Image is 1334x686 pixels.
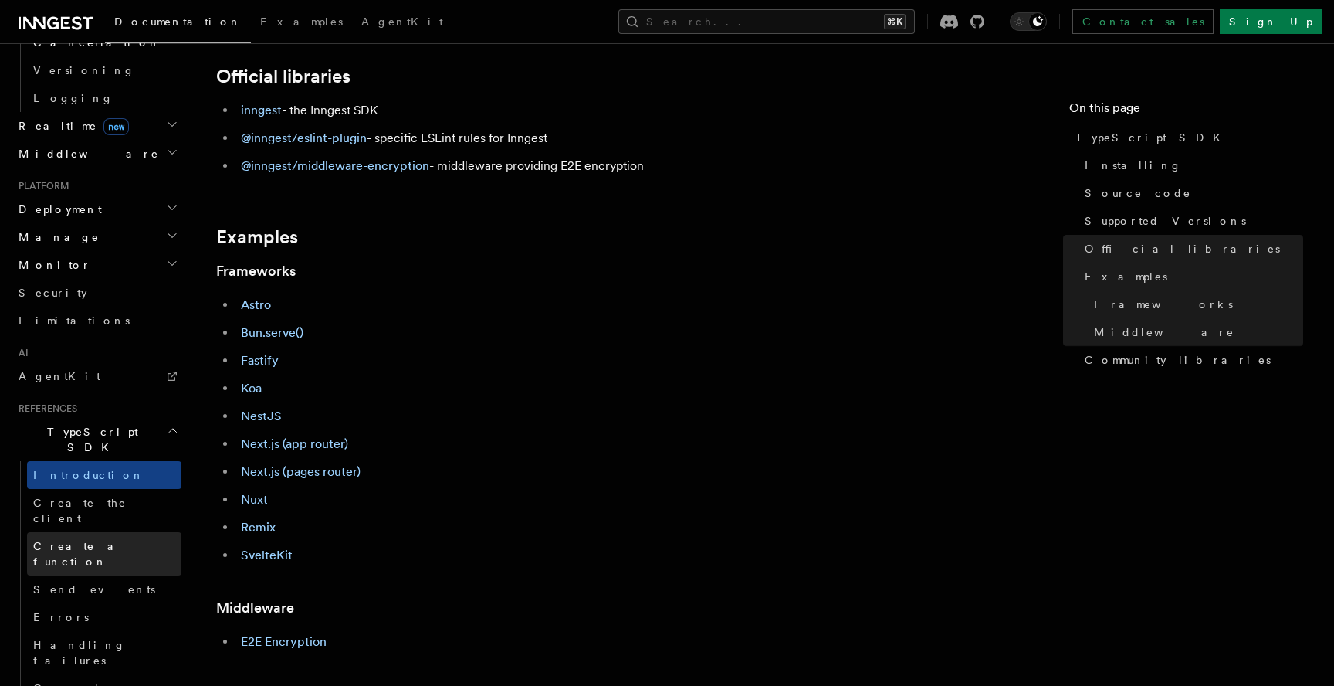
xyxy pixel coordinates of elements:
[884,14,906,29] kbd: ⌘K
[241,548,293,562] a: SvelteKit
[241,464,361,479] a: Next.js (pages router)
[12,223,181,251] button: Manage
[1078,235,1303,263] a: Official libraries
[12,118,129,134] span: Realtime
[251,5,352,42] a: Examples
[241,634,327,649] a: E2E Encryption
[12,112,181,140] button: Realtimenew
[352,5,452,42] a: AgentKit
[12,146,159,161] span: Middleware
[12,307,181,335] a: Limitations
[241,353,279,368] a: Fastify
[1072,9,1214,34] a: Contact sales
[1069,99,1303,124] h4: On this page
[1220,9,1322,34] a: Sign Up
[12,195,181,223] button: Deployment
[260,15,343,28] span: Examples
[216,66,350,87] a: Official libraries
[1078,207,1303,235] a: Supported Versions
[1078,263,1303,290] a: Examples
[12,251,181,279] button: Monitor
[618,9,915,34] button: Search...⌘K
[12,402,77,415] span: References
[1085,213,1246,229] span: Supported Versions
[27,84,181,112] a: Logging
[12,229,100,245] span: Manage
[236,127,834,149] li: - specific ESLint rules for Inngest
[19,287,87,299] span: Security
[241,131,367,145] a: @inngest/eslint-plugin
[33,540,125,568] span: Create a function
[216,597,294,619] a: Middleware
[27,603,181,631] a: Errors
[1085,241,1280,256] span: Official libraries
[12,347,29,359] span: AI
[1094,324,1234,340] span: Middleware
[361,15,443,28] span: AgentKit
[19,370,100,382] span: AgentKit
[1085,269,1167,284] span: Examples
[33,497,127,525] span: Create the client
[12,202,102,217] span: Deployment
[1069,124,1303,151] a: TypeScript SDK
[1010,12,1047,31] button: Toggle dark mode
[241,492,268,507] a: Nuxt
[33,611,89,623] span: Errors
[216,260,296,282] a: Frameworks
[1088,318,1303,346] a: Middleware
[1078,151,1303,179] a: Installing
[12,424,167,455] span: TypeScript SDK
[1075,130,1230,145] span: TypeScript SDK
[236,100,834,121] li: - the Inngest SDK
[12,362,181,390] a: AgentKit
[1078,346,1303,374] a: Community libraries
[241,103,282,117] a: inngest
[33,92,113,104] span: Logging
[1085,352,1271,368] span: Community libraries
[1085,185,1191,201] span: Source code
[12,418,181,461] button: TypeScript SDK
[241,297,271,312] a: Astro
[241,409,282,423] a: NestJS
[33,583,155,596] span: Send events
[27,576,181,603] a: Send events
[241,436,348,451] a: Next.js (app router)
[19,314,130,327] span: Limitations
[27,461,181,489] a: Introduction
[12,279,181,307] a: Security
[12,257,91,273] span: Monitor
[1078,179,1303,207] a: Source code
[1085,158,1182,173] span: Installing
[236,155,834,177] li: - middleware providing E2E encryption
[27,56,181,84] a: Versioning
[241,158,429,173] a: @inngest/middleware-encryption
[27,532,181,576] a: Create a function
[27,631,181,674] a: Handling failures
[241,520,276,535] a: Remix
[33,64,135,76] span: Versioning
[27,489,181,532] a: Create the client
[241,325,303,340] a: Bun.serve()
[103,118,129,135] span: new
[12,180,69,192] span: Platform
[12,140,181,168] button: Middleware
[33,639,126,667] span: Handling failures
[241,381,262,396] a: Koa
[33,469,144,481] span: Introduction
[1094,297,1233,312] span: Frameworks
[114,15,242,28] span: Documentation
[216,226,298,248] a: Examples
[105,5,251,43] a: Documentation
[1088,290,1303,318] a: Frameworks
